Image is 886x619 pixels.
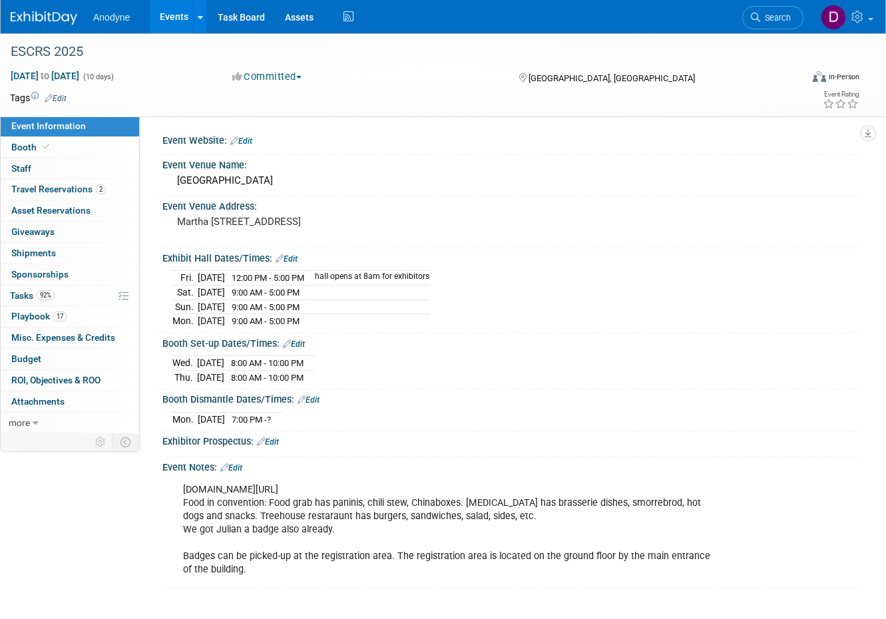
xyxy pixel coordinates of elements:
span: ROI, Objectives & ROO [11,375,101,385]
span: 17 [53,311,67,321]
span: 8:00 AM - 10:00 PM [231,373,304,383]
span: Event Information [11,120,86,131]
td: hall opens at 8am for exhibitors [307,271,429,286]
td: [DATE] [198,314,225,328]
span: 2 [96,184,106,194]
a: Sponsorships [1,264,139,285]
a: Giveaways [1,222,139,242]
td: [DATE] [197,370,224,384]
span: Budget [11,353,41,364]
span: 92% [37,290,55,300]
a: Edit [230,136,252,146]
span: 9:00 AM - 5:00 PM [232,302,300,312]
a: Staff [1,158,139,179]
span: 12:00 PM - 5:00 PM [232,273,304,283]
td: Wed. [172,356,197,371]
a: Edit [276,254,298,264]
a: Budget [1,349,139,369]
div: Booth Set-up Dates/Times: [162,333,859,351]
img: Format-Inperson.png [813,71,826,82]
div: Exhibitor Prospectus: [162,431,859,449]
div: Event Venue Address: [162,196,859,213]
td: Personalize Event Tab Strip [89,433,112,451]
span: Travel Reservations [11,184,106,194]
a: Tasks92% [1,286,139,306]
a: Edit [220,463,242,473]
span: Sponsorships [11,269,69,280]
a: Edit [298,395,320,405]
td: [DATE] [197,356,224,371]
span: Playbook [11,311,67,321]
span: Asset Reservations [11,205,91,216]
span: Misc. Expenses & Credits [11,332,115,343]
span: ? [267,415,271,425]
a: Edit [257,437,279,447]
a: Misc. Expenses & Credits [1,327,139,348]
pre: Martha [STREET_ADDRESS] [177,216,438,228]
div: ESCRS 2025 [6,40,787,64]
div: [GEOGRAPHIC_DATA] [172,170,849,191]
td: Sun. [172,300,198,314]
span: Staff [11,163,31,174]
a: Event Information [1,116,139,136]
span: [GEOGRAPHIC_DATA], [GEOGRAPHIC_DATA] [529,73,695,83]
div: Event Notes: [162,457,859,475]
span: 9:00 AM - 5:00 PM [232,288,300,298]
td: Fri. [172,271,198,286]
span: 9:00 AM - 5:00 PM [232,316,300,326]
span: [DATE] [DATE] [10,70,80,82]
a: Travel Reservations2 [1,179,139,200]
span: to [39,71,51,81]
div: Event Rating [823,91,859,98]
div: Event Website: [162,130,859,148]
td: Tags [10,91,67,104]
td: Sat. [172,286,198,300]
img: ExhibitDay [11,11,77,25]
td: Mon. [172,314,198,328]
a: Edit [45,94,67,103]
a: Shipments [1,243,139,264]
div: Booth Dismantle Dates/Times: [162,389,859,407]
span: Giveaways [11,226,55,237]
a: Booth [1,137,139,158]
span: Search [760,13,791,23]
td: [DATE] [198,271,225,286]
span: Tasks [10,290,55,301]
div: Event Venue Name: [162,155,859,172]
td: [DATE] [198,300,225,314]
a: ROI, Objectives & ROO [1,370,139,391]
div: [DOMAIN_NAME][URL] Food in convention: Food grab has paninis, chili stew, Chinaboxes. [MEDICAL_DA... [174,477,723,584]
a: Search [742,6,803,29]
td: Thu. [172,370,197,384]
td: [DATE] [198,412,225,426]
a: Asset Reservations [1,200,139,221]
td: Toggle Event Tabs [112,433,140,451]
td: Mon. [172,412,198,426]
span: Booth [11,142,52,152]
a: Edit [283,339,305,349]
div: In-Person [828,72,859,82]
img: Dawn Jozwiak [821,5,846,30]
span: (10 days) [82,73,114,81]
div: Event Format [734,69,859,89]
div: Exhibit Hall Dates/Times: [162,248,859,266]
span: more [9,417,30,428]
a: more [1,413,139,433]
span: Anodyne [93,12,130,23]
span: Shipments [11,248,56,258]
a: Playbook17 [1,306,139,327]
td: [DATE] [198,286,225,300]
span: Attachments [11,396,65,407]
i: Booth reservation complete [43,143,49,150]
span: 7:00 PM - [232,415,271,425]
span: 8:00 AM - 10:00 PM [231,358,304,368]
a: Attachments [1,391,139,412]
button: Committed [228,70,307,84]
